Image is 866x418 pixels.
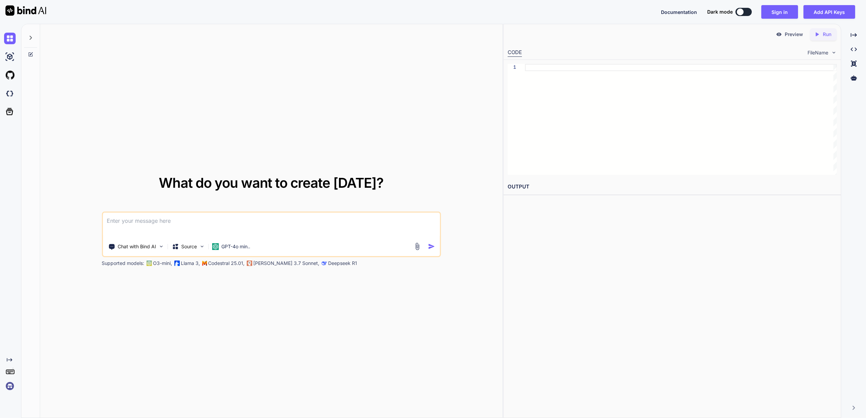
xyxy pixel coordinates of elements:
[808,49,828,56] span: FileName
[803,5,855,19] button: Add API Keys
[253,260,319,267] p: [PERSON_NAME] 3.7 Sonnet,
[4,33,16,44] img: chat
[159,174,384,191] span: What do you want to create [DATE]?
[208,260,244,267] p: Codestral 25.01,
[428,243,435,250] img: icon
[102,260,144,267] p: Supported models:
[321,261,327,266] img: claude
[661,9,697,16] button: Documentation
[153,260,172,267] p: O3-mini,
[413,243,421,250] img: attachment
[4,51,16,63] img: ai-studio
[4,69,16,81] img: githubLight
[202,261,207,266] img: Mistral-AI
[504,179,841,195] h2: OUTPUT
[508,64,516,71] div: 1
[174,261,180,266] img: Llama2
[221,243,250,250] p: GPT-4o min..
[785,31,803,38] p: Preview
[146,261,152,266] img: GPT-4
[761,5,798,19] button: Sign in
[776,31,782,37] img: preview
[5,5,46,16] img: Bind AI
[328,260,357,267] p: Deepseek R1
[4,380,16,392] img: signin
[707,9,733,15] span: Dark mode
[181,260,200,267] p: Llama 3,
[247,261,252,266] img: claude
[181,243,197,250] p: Source
[661,9,697,15] span: Documentation
[212,243,219,250] img: GPT-4o mini
[158,244,164,249] img: Pick Tools
[118,243,156,250] p: Chat with Bind AI
[4,88,16,99] img: darkCloudIdeIcon
[831,50,837,55] img: chevron down
[823,31,831,38] p: Run
[508,49,522,57] div: CODE
[199,244,205,249] img: Pick Models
